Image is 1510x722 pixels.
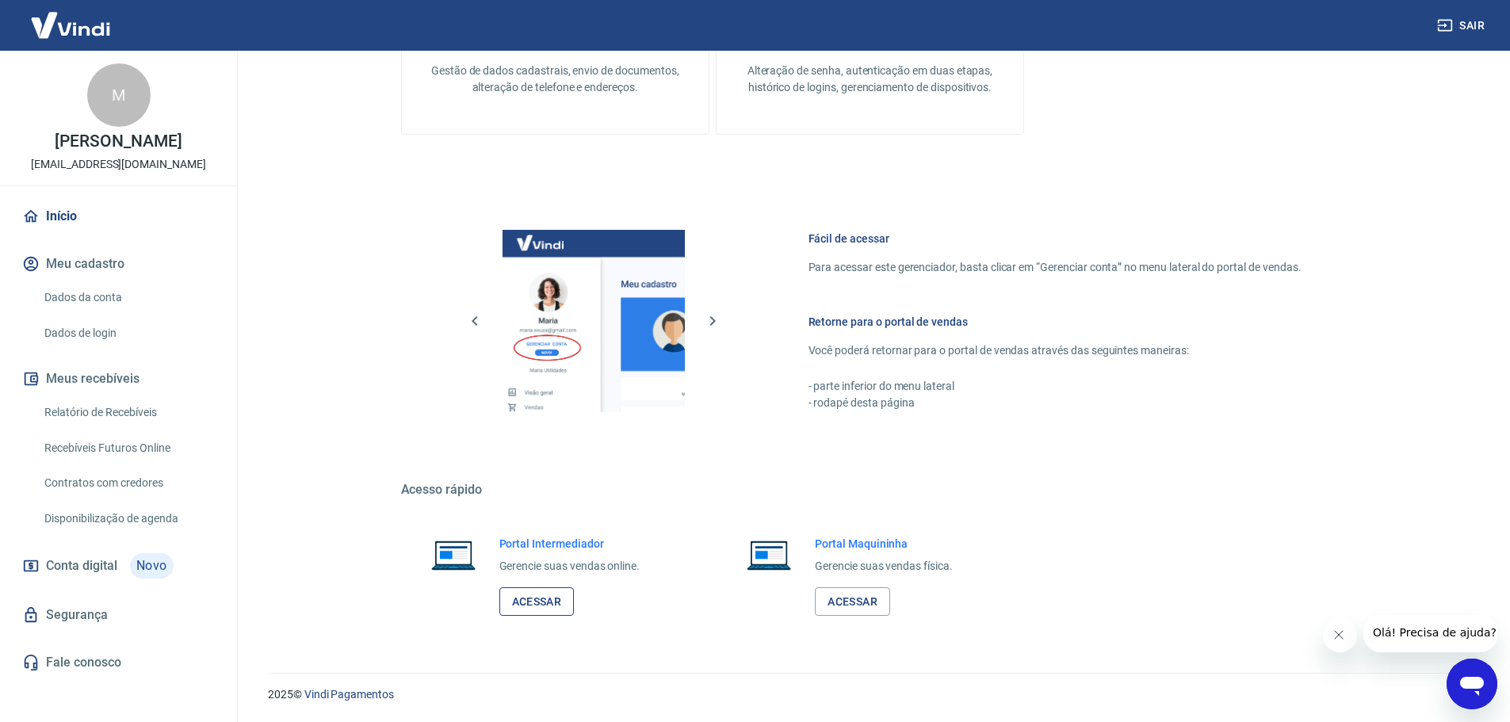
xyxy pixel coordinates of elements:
span: Conta digital [46,555,117,577]
p: Gerencie suas vendas online. [499,558,640,575]
a: Recebíveis Futuros Online [38,432,218,464]
a: Vindi Pagamentos [304,688,394,701]
iframe: Botão para abrir a janela de mensagens [1447,659,1497,709]
a: Conta digitalNovo [19,547,218,585]
a: Disponibilização de agenda [38,502,218,535]
p: Gestão de dados cadastrais, envio de documentos, alteração de telefone e endereços. [427,63,683,96]
button: Sair [1434,11,1491,40]
div: M [87,63,151,127]
a: Dados de login [38,317,218,350]
button: Meu cadastro [19,246,218,281]
a: Segurança [19,598,218,632]
img: Vindi [19,1,122,49]
p: Gerencie suas vendas física. [815,558,953,575]
img: Imagem da dashboard mostrando o botão de gerenciar conta na sidebar no lado esquerdo [503,230,685,412]
h6: Portal Intermediador [499,536,640,552]
p: - rodapé desta página [809,395,1302,411]
img: Imagem de um notebook aberto [736,536,802,574]
a: Contratos com credores [38,467,218,499]
button: Meus recebíveis [19,361,218,396]
a: Fale conosco [19,645,218,680]
p: Você poderá retornar para o portal de vendas através das seguintes maneiras: [809,342,1302,359]
h6: Portal Maquininha [815,536,953,552]
p: Alteração de senha, autenticação em duas etapas, histórico de logins, gerenciamento de dispositivos. [742,63,998,96]
h6: Fácil de acessar [809,231,1302,246]
a: Acessar [815,587,890,617]
iframe: Mensagem da empresa [1363,615,1497,652]
a: Dados da conta [38,281,218,314]
h6: Retorne para o portal de vendas [809,314,1302,330]
p: 2025 © [268,686,1472,703]
h5: Acesso rápido [401,482,1340,498]
a: Acessar [499,587,575,617]
p: [EMAIL_ADDRESS][DOMAIN_NAME] [31,156,206,173]
p: [PERSON_NAME] [55,133,182,150]
a: Início [19,199,218,234]
p: Para acessar este gerenciador, basta clicar em “Gerenciar conta” no menu lateral do portal de ven... [809,259,1302,276]
img: Imagem de um notebook aberto [420,536,487,574]
p: - parte inferior do menu lateral [809,378,1302,395]
a: Relatório de Recebíveis [38,396,218,429]
iframe: Fechar mensagem [1323,619,1357,653]
span: Novo [130,553,174,579]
